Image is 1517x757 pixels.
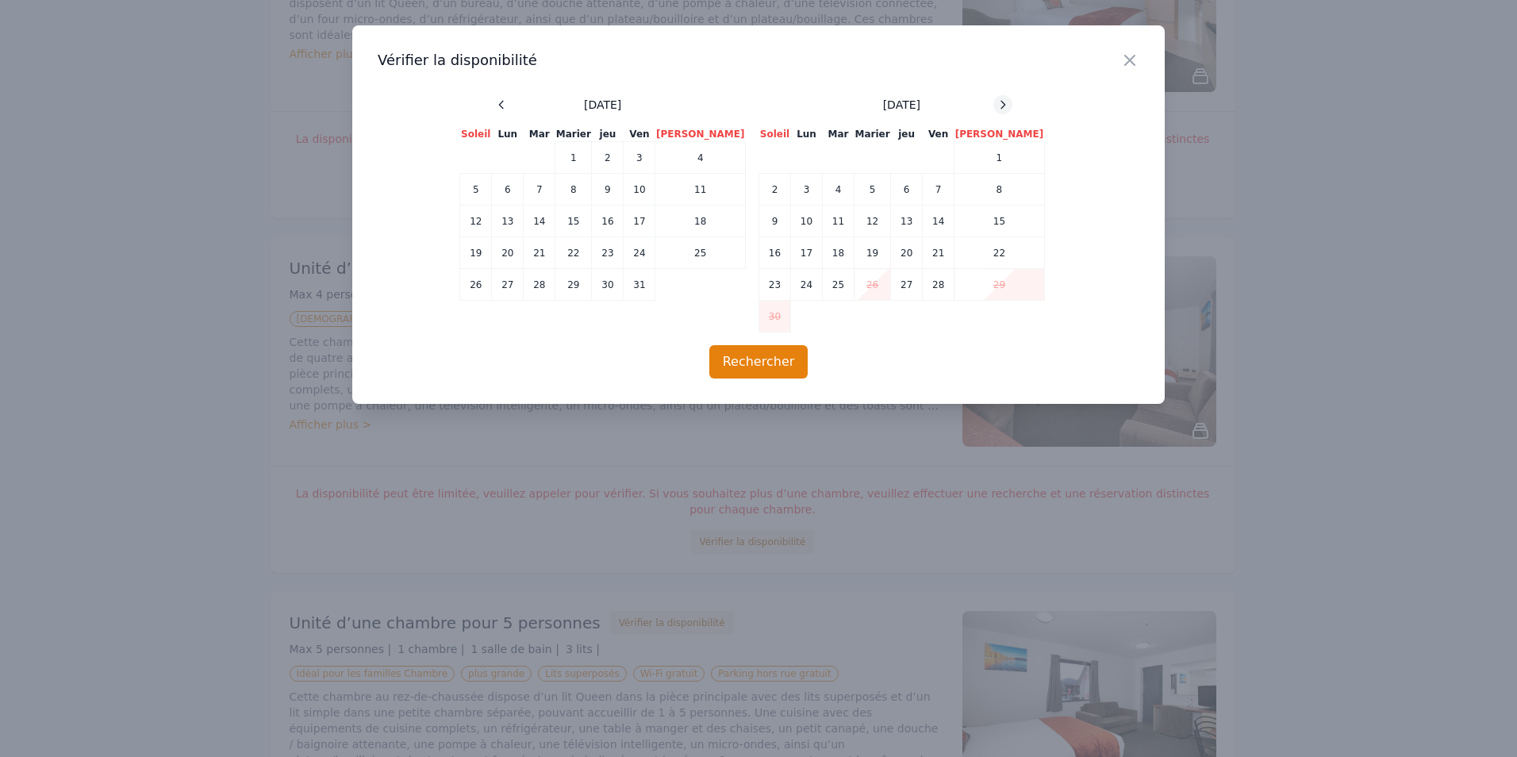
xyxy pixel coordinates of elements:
[855,127,891,142] th: Marier
[823,237,855,269] td: 18
[954,174,1045,206] td: 8
[592,269,624,301] td: 30
[378,51,1139,70] h3: Vérifier la disponibilité
[624,142,655,174] td: 3
[891,127,923,142] th: jeu
[655,237,746,269] td: 25
[855,269,891,301] td: 26
[923,127,954,142] th: Ven
[492,127,524,142] th: Lun
[791,237,823,269] td: 17
[954,206,1045,237] td: 15
[524,127,555,142] th: Mar
[492,174,524,206] td: 6
[759,127,791,142] th: Soleil
[584,97,621,113] span: [DATE]
[624,237,655,269] td: 24
[655,206,746,237] td: 18
[655,142,746,174] td: 4
[759,269,791,301] td: 23
[592,142,624,174] td: 2
[954,142,1045,174] td: 1
[923,269,954,301] td: 28
[791,206,823,237] td: 10
[592,206,624,237] td: 16
[759,237,791,269] td: 16
[592,127,624,142] th: jeu
[492,237,524,269] td: 20
[891,206,923,237] td: 13
[823,127,855,142] th: Mar
[624,174,655,206] td: 10
[555,237,592,269] td: 22
[460,127,492,142] th: Soleil
[460,269,492,301] td: 26
[823,206,855,237] td: 11
[524,269,555,301] td: 28
[592,237,624,269] td: 23
[492,206,524,237] td: 13
[460,174,492,206] td: 5
[524,206,555,237] td: 14
[655,127,746,142] th: [PERSON_NAME]
[823,174,855,206] td: 4
[624,269,655,301] td: 31
[492,269,524,301] td: 27
[655,174,746,206] td: 11
[883,97,920,113] span: [DATE]
[524,237,555,269] td: 21
[791,269,823,301] td: 24
[555,269,592,301] td: 29
[954,269,1045,301] td: 29
[891,174,923,206] td: 6
[891,269,923,301] td: 27
[460,206,492,237] td: 12
[855,237,891,269] td: 19
[891,237,923,269] td: 20
[460,237,492,269] td: 19
[759,206,791,237] td: 9
[855,206,891,237] td: 12
[592,174,624,206] td: 9
[923,237,954,269] td: 21
[823,269,855,301] td: 25
[923,206,954,237] td: 14
[624,206,655,237] td: 17
[759,301,791,332] td: 30
[923,174,954,206] td: 7
[954,127,1045,142] th: [PERSON_NAME]
[555,142,592,174] td: 1
[555,127,592,142] th: Marier
[624,127,655,142] th: Ven
[555,174,592,206] td: 8
[759,174,791,206] td: 2
[954,237,1045,269] td: 22
[709,345,808,378] button: Rechercher
[555,206,592,237] td: 15
[855,174,891,206] td: 5
[791,174,823,206] td: 3
[524,174,555,206] td: 7
[791,127,823,142] th: Lun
